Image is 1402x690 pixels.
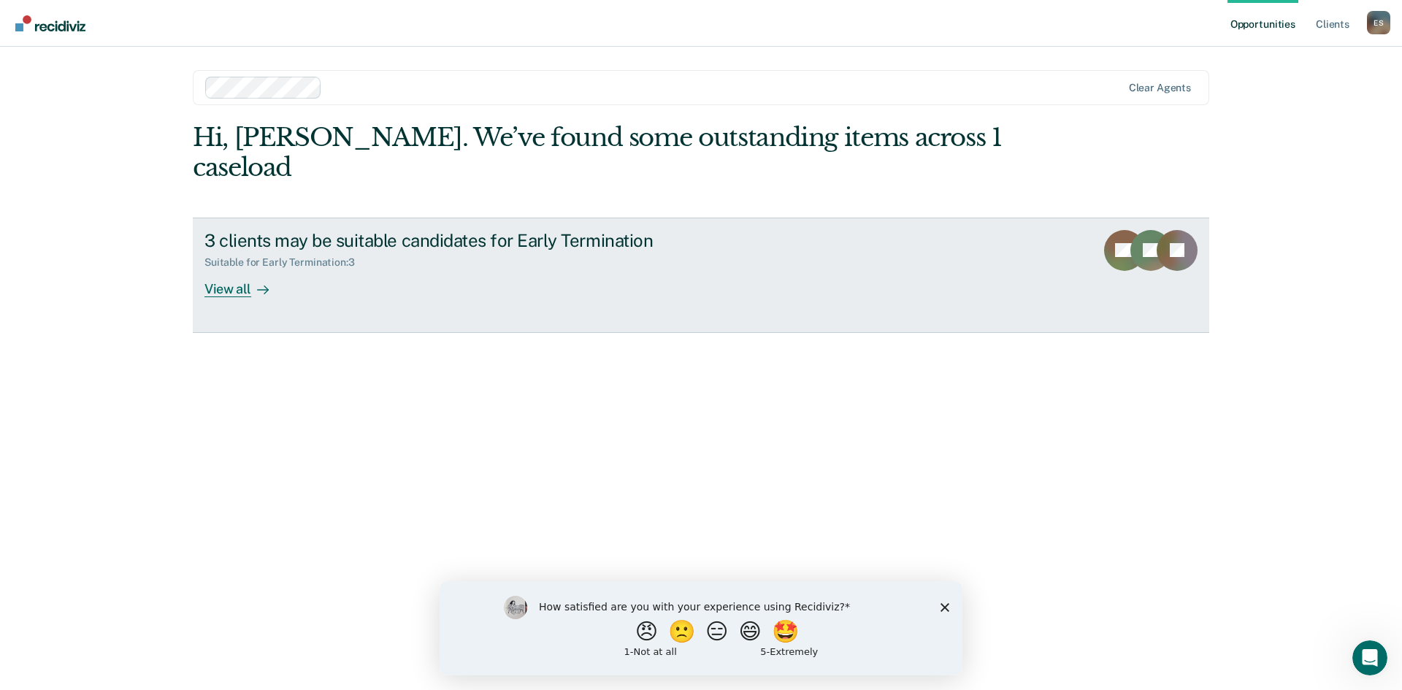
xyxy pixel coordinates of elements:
[440,581,962,675] iframe: Survey by Kim from Recidiviz
[1367,11,1390,34] button: Profile dropdown button
[15,15,85,31] img: Recidiviz
[204,269,286,297] div: View all
[204,230,717,251] div: 3 clients may be suitable candidates for Early Termination
[1367,11,1390,34] div: E S
[1129,82,1191,94] div: Clear agents
[204,256,367,269] div: Suitable for Early Termination : 3
[1352,640,1387,675] iframe: Intercom live chat
[193,218,1209,333] a: 3 clients may be suitable candidates for Early TerminationSuitable for Early Termination:3View all
[193,123,1006,183] div: Hi, [PERSON_NAME]. We’ve found some outstanding items across 1 caseload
